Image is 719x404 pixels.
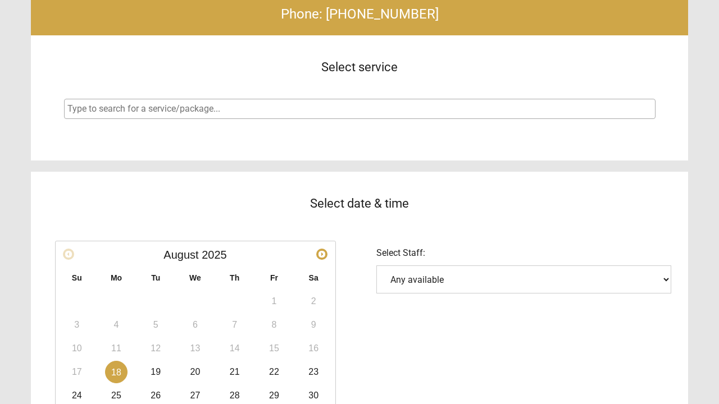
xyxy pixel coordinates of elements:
[202,249,227,261] span: 2025
[163,249,198,261] span: August
[151,273,160,282] span: Tuesday
[224,361,246,383] a: 21
[316,249,327,260] a: Next
[376,247,425,258] span: Select Staff:
[184,361,206,383] a: 20
[189,273,201,282] span: Wednesday
[302,361,325,383] a: 23
[72,273,82,282] span: Sunday
[67,102,655,116] input: Type to search for a service/package...
[263,361,285,383] a: 22
[111,273,122,282] span: Monday
[31,35,688,99] div: Select service
[230,273,239,282] span: Thursday
[317,250,326,259] span: Next
[31,172,688,235] div: Select date & time
[42,4,677,24] div: Phone: [PHONE_NUMBER]
[309,273,318,282] span: Saturday
[270,273,278,282] span: Friday
[105,361,128,383] a: 18
[144,361,167,383] a: 19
